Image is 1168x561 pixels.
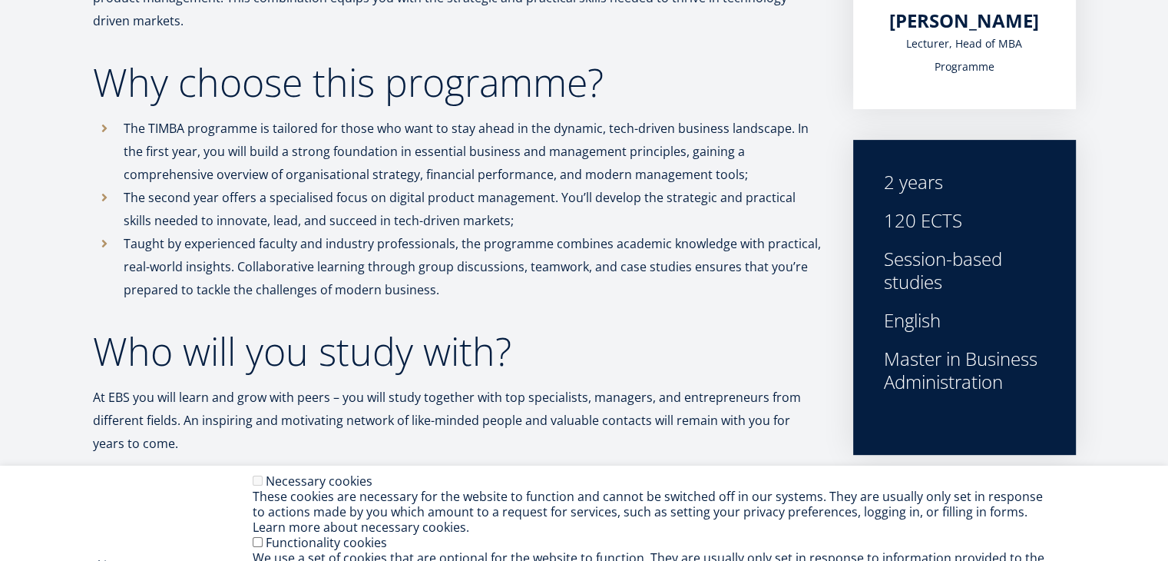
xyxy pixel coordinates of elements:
span: One-year MBA (in Estonian) [18,214,143,227]
p: At EBS you will learn and grow with peers – you will study together with top specialists, manager... [93,386,822,455]
input: One-year MBA (in Estonian) [4,214,14,224]
div: Master in Business Administration [884,347,1045,393]
div: 2 years [884,171,1045,194]
h2: Who will you study with? [93,332,822,370]
div: Session-based studies [884,247,1045,294]
input: Two-year MBA [4,234,14,244]
a: [PERSON_NAME] [889,9,1039,32]
p: The second year offers a specialised focus on digital product management. You’ll develop the stra... [124,186,822,232]
label: Functionality cookies [266,534,387,551]
span: Two-year MBA [18,234,84,247]
div: These cookies are necessary for the website to function and cannot be switched off in our systems... [253,489,1046,535]
span: Last Name [365,1,414,15]
span: Technology Innovation MBA [18,254,147,267]
label: Necessary cookies [266,473,372,490]
span: [PERSON_NAME] [889,8,1039,33]
div: 120 ECTS [884,209,1045,232]
p: Taught by experienced faculty and industry professionals, the programme combines academic knowled... [124,232,822,301]
h2: Why choose this programme? [93,63,822,101]
div: English [884,309,1045,332]
input: Technology Innovation MBA [4,254,14,264]
p: The TIMBA programme is tailored for those who want to stay ahead in the dynamic, tech-driven busi... [124,117,822,186]
div: Lecturer, Head of MBA Programme [884,32,1045,78]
